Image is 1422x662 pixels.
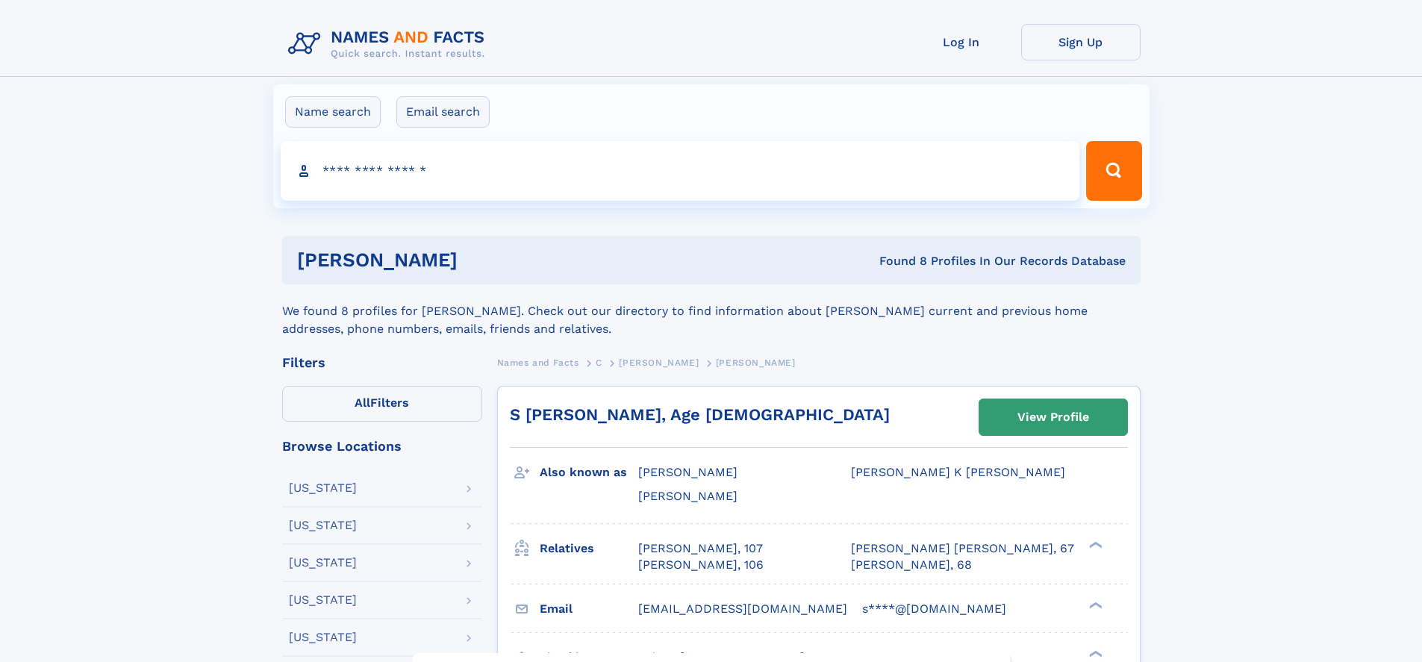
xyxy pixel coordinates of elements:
[282,440,482,453] div: Browse Locations
[497,353,579,372] a: Names and Facts
[289,557,357,569] div: [US_STATE]
[596,357,602,368] span: C
[851,465,1065,479] span: [PERSON_NAME] K [PERSON_NAME]
[638,465,737,479] span: [PERSON_NAME]
[638,557,764,573] a: [PERSON_NAME], 106
[289,519,357,531] div: [US_STATE]
[638,489,737,503] span: [PERSON_NAME]
[1017,400,1089,434] div: View Profile
[396,96,490,128] label: Email search
[619,357,699,368] span: [PERSON_NAME]
[596,353,602,372] a: C
[289,631,357,643] div: [US_STATE]
[510,405,890,424] a: S [PERSON_NAME], Age [DEMOGRAPHIC_DATA]
[289,594,357,606] div: [US_STATE]
[297,251,669,269] h1: [PERSON_NAME]
[282,356,482,369] div: Filters
[1085,649,1103,658] div: ❯
[282,386,482,422] label: Filters
[1085,540,1103,549] div: ❯
[979,399,1127,435] a: View Profile
[289,482,357,494] div: [US_STATE]
[668,253,1126,269] div: Found 8 Profiles In Our Records Database
[851,540,1074,557] a: [PERSON_NAME] [PERSON_NAME], 67
[1085,600,1103,610] div: ❯
[619,353,699,372] a: [PERSON_NAME]
[282,284,1141,338] div: We found 8 profiles for [PERSON_NAME]. Check out our directory to find information about [PERSON_...
[1021,24,1141,60] a: Sign Up
[282,24,497,64] img: Logo Names and Facts
[540,596,638,622] h3: Email
[716,357,796,368] span: [PERSON_NAME]
[638,602,847,616] span: [EMAIL_ADDRESS][DOMAIN_NAME]
[355,396,370,410] span: All
[638,540,763,557] a: [PERSON_NAME], 107
[540,536,638,561] h3: Relatives
[285,96,381,128] label: Name search
[281,141,1080,201] input: search input
[540,460,638,485] h3: Also known as
[902,24,1021,60] a: Log In
[1086,141,1141,201] button: Search Button
[851,557,972,573] a: [PERSON_NAME], 68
